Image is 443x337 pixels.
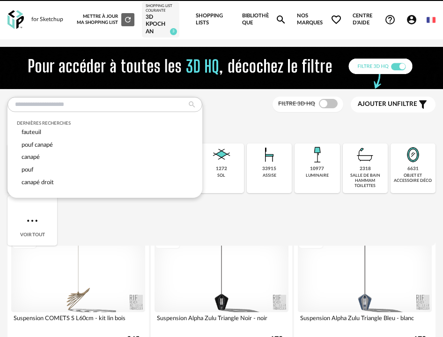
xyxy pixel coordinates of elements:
[310,166,324,172] div: 10977
[298,312,432,331] div: Suspension Alpha Zulu Triangle Bleu - blanc
[7,196,57,246] div: Voir tout
[417,99,428,110] span: Filter icon
[306,143,328,166] img: Luminaire.png
[402,143,424,166] img: Miroir.png
[406,14,421,25] span: Account Circle icon
[353,13,396,26] span: Centre d'aideHelp Circle Outline icon
[263,173,276,178] div: assise
[360,166,371,172] div: 2318
[358,100,417,108] span: filtre
[11,312,145,331] div: Suspension COMETS S L60cm - kit lin bois
[393,173,433,184] div: objet et accessoire déco
[17,120,193,126] div: Dernières recherches
[25,213,40,228] img: more.7b13dc1.svg
[358,101,397,107] span: Ajouter un
[22,167,33,172] span: pouf
[427,15,436,24] img: fr
[146,4,176,36] a: Shopping List courante 3D Kpochan 3
[124,17,132,22] span: Refresh icon
[384,14,396,25] span: Help Circle Outline icon
[75,13,134,26] div: Mettre à jour ma Shopping List
[22,180,54,185] span: canapé droit
[306,173,329,178] div: luminaire
[258,143,281,166] img: Assise.png
[278,101,315,106] span: Filtre 3D HQ
[331,14,342,25] span: Heart Outline icon
[22,142,53,148] span: pouf canapé
[351,97,436,112] button: Ajouter unfiltre Filter icon
[406,14,417,25] span: Account Circle icon
[22,129,41,135] span: fauteuil
[216,166,227,172] div: 1272
[146,14,176,36] div: 3D Kpochan
[146,4,176,14] div: Shopping List courante
[262,166,276,172] div: 33915
[217,173,225,178] div: sol
[210,143,233,166] img: Sol.png
[155,312,288,331] div: Suspension Alpha Zulu Triangle Noir - noir
[275,14,287,25] span: Magnify icon
[354,143,377,166] img: Salle%20de%20bain.png
[170,28,177,35] span: 3
[7,10,24,30] img: OXP
[22,154,40,160] span: canapé
[407,166,419,172] div: 6631
[31,16,63,23] div: for Sketchup
[346,173,385,189] div: salle de bain hammam toilettes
